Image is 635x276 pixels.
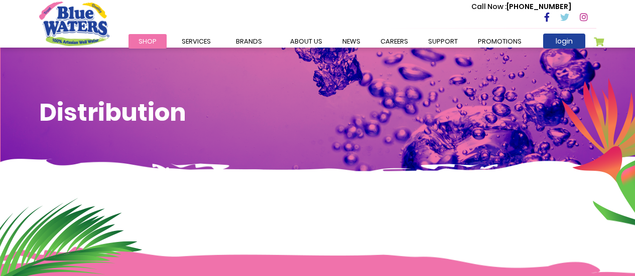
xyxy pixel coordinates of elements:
[280,34,332,49] a: about us
[39,2,109,46] a: store logo
[182,37,211,46] span: Services
[139,37,157,46] span: Shop
[471,2,571,12] p: [PHONE_NUMBER]
[468,34,532,49] a: Promotions
[471,2,506,12] span: Call Now :
[332,34,370,49] a: News
[39,98,596,127] h1: Distribution
[370,34,418,49] a: careers
[418,34,468,49] a: support
[543,34,585,49] a: login
[236,37,262,46] span: Brands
